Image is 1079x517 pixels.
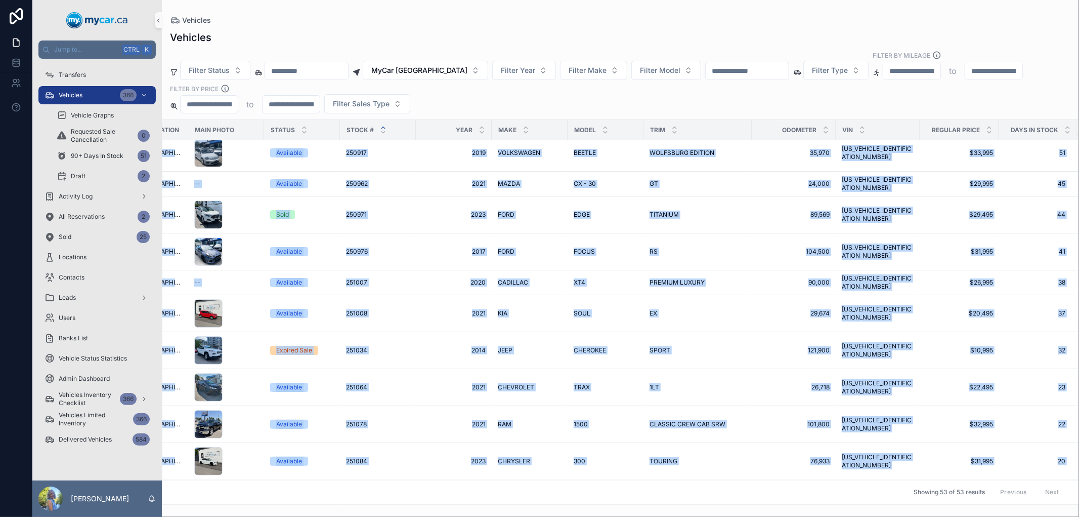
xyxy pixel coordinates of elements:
a: JEEP [498,346,562,354]
a: WOLFSBURG EDITION [650,149,746,157]
a: [US_VEHICLE_IDENTIFICATION_NUMBER] [842,274,914,291]
a: [US_VEHICLE_IDENTIFICATION_NUMBER] [842,176,914,192]
a: 2017 [422,248,486,256]
span: [US_VEHICLE_IDENTIFICATION_NUMBER] [842,305,914,322]
span: Make [498,126,516,134]
span: WOLFSBURG EDITION [650,149,714,157]
a: 251084 [346,457,410,465]
button: Jump to...CtrlK [38,41,156,59]
a: $31,995 [926,457,993,465]
span: Status [271,126,295,134]
span: Vehicle Graphs [71,111,114,120]
span: [US_VEHICLE_IDENTIFICATION_NUMBER] [842,453,914,469]
span: CLASSIC CREW CAB SRW [650,420,725,428]
a: FOCUS [574,248,637,256]
span: Leads [59,294,76,302]
span: $22,495 [926,383,993,391]
a: 38 [1000,279,1065,287]
a: 251034 [346,346,410,354]
a: Sold [270,210,334,219]
a: 250976 [346,248,410,256]
span: TITANIUM [650,211,679,219]
a: 90+ Days In Stock51 [51,147,156,165]
a: KIA [498,309,562,317]
a: 24,000 [758,180,830,188]
button: Select Button [631,61,701,80]
a: SPORT [650,346,746,354]
a: 121,900 [758,346,830,354]
a: Expired Sale [270,346,334,355]
span: Trim [650,126,665,134]
span: Filter Type [812,65,848,75]
div: 366 [120,89,137,101]
a: Transfers [38,66,156,84]
a: 250917 [346,149,410,157]
span: 250917 [346,149,367,157]
span: Filter Year [501,65,535,75]
span: Requested Sale Cancellation [71,128,134,144]
a: 90,000 [758,279,830,287]
div: 2 [138,170,150,182]
span: Users [59,314,75,322]
span: FORD [498,211,514,219]
span: 300 [574,457,585,465]
a: 29,674 [758,309,830,317]
a: 41 [1000,248,1065,256]
span: 250971 [346,211,367,219]
div: 584 [133,433,150,446]
span: Ctrl [122,45,141,55]
a: [US_VEHICLE_IDENTIFICATION_NUMBER] [842,416,914,432]
a: Locations [38,248,156,266]
span: MyCar [GEOGRAPHIC_DATA] [371,65,467,75]
span: RS [650,248,658,256]
p: [PERSON_NAME] [71,494,129,504]
a: [US_VEHICLE_IDENTIFICATION_NUMBER] [842,244,914,260]
span: CHEVROLET [498,383,534,391]
span: [US_VEHICLE_IDENTIFICATION_NUMBER] [842,379,914,395]
a: CX - 30 [574,180,637,188]
a: 2021 [422,420,486,428]
button: Select Button [324,94,410,113]
a: CHRYSLER [498,457,562,465]
a: 45 [1000,180,1065,188]
span: 76,933 [758,457,830,465]
span: RAM [498,420,511,428]
span: Vehicles [182,15,211,25]
a: [US_VEHICLE_IDENTIFICATION_NUMBER] [842,145,914,161]
span: Jump to... [54,46,118,54]
span: CX - 30 [574,180,596,188]
a: EDGE [574,211,637,219]
a: $29,995 [926,180,993,188]
a: 37 [1000,309,1065,317]
a: $33,995 [926,149,993,157]
a: TOURING [650,457,746,465]
a: $29,495 [926,211,993,219]
span: 90+ Days In Stock [71,152,123,160]
span: CHEROKEE [574,346,606,354]
span: $26,995 [926,279,993,287]
a: 2021 [422,180,486,188]
a: 51 [1000,149,1065,157]
span: VIN [842,126,853,134]
a: PREMIUM LUXURY [650,279,746,287]
span: Odometer [782,126,816,134]
a: Vehicles Inventory Checklist366 [38,390,156,408]
div: Available [276,148,302,157]
span: 104,500 [758,248,830,256]
span: 2020 [422,279,486,287]
img: App logo [66,12,128,28]
a: Activity Log [38,187,156,206]
a: 26,718 [758,383,830,391]
a: $32,995 [926,420,993,428]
